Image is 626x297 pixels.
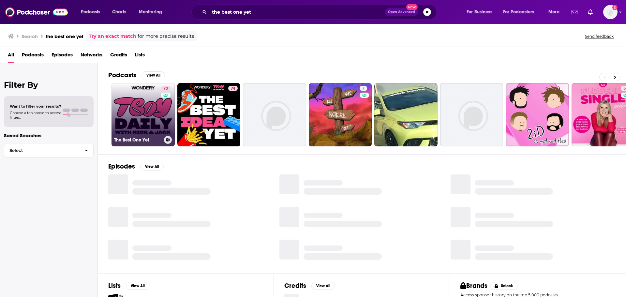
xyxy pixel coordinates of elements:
[4,143,94,158] button: Select
[22,50,44,63] a: Podcasts
[544,7,568,17] button: open menu
[460,282,487,290] h2: Brands
[81,7,100,17] span: Podcasts
[209,7,385,17] input: Search podcasts, credits, & more...
[388,10,415,14] span: Open Advanced
[284,282,335,290] a: CreditsView All
[108,71,136,79] h2: Podcasts
[4,132,94,139] p: Saved Searches
[362,85,365,92] span: 7
[114,137,161,143] h3: The Best One Yet
[231,85,235,92] span: 74
[81,50,102,63] a: Networks
[89,33,136,40] a: Try an exact match
[8,50,14,63] a: All
[108,282,149,290] a: ListsView All
[76,7,109,17] button: open menu
[112,7,126,17] span: Charts
[177,83,241,146] a: 74
[110,50,127,63] a: Credits
[5,6,68,18] img: Podchaser - Follow, Share and Rate Podcasts
[603,5,618,19] img: User Profile
[603,5,618,19] button: Show profile menu
[467,7,492,17] span: For Business
[284,282,306,290] h2: Credits
[309,83,372,146] a: 7
[138,33,194,40] span: for more precise results
[108,162,135,171] h2: Episodes
[161,86,171,91] a: 73
[569,7,580,18] a: Show notifications dropdown
[135,50,145,63] a: Lists
[139,7,162,17] span: Monitoring
[108,282,121,290] h2: Lists
[228,86,238,91] a: 74
[108,7,130,17] a: Charts
[10,111,61,120] span: Choose a tab above to access filters.
[112,83,175,146] a: 73The Best One Yet
[163,85,168,92] span: 73
[10,104,61,109] span: Want to filter your results?
[108,71,165,79] a: PodcastsView All
[603,5,618,19] span: Logged in as TyanniNiles
[46,33,83,39] h3: the best one yet
[126,282,149,290] button: View All
[134,7,171,17] button: open menu
[503,7,534,17] span: For Podcasters
[198,5,443,20] div: Search podcasts, credits, & more...
[548,7,559,17] span: More
[311,282,335,290] button: View All
[140,163,164,171] button: View All
[499,7,544,17] button: open menu
[612,5,618,10] svg: Add a profile image
[490,282,518,290] button: Unlock
[462,7,500,17] button: open menu
[585,7,595,18] a: Show notifications dropdown
[360,86,367,91] a: 7
[406,4,418,10] span: New
[4,80,94,90] h2: Filter By
[108,162,164,171] a: EpisodesView All
[385,8,418,16] button: Open AdvancedNew
[142,71,165,79] button: View All
[52,50,73,63] a: Episodes
[4,148,80,153] span: Select
[583,34,616,39] button: Send feedback
[22,33,38,39] h3: Search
